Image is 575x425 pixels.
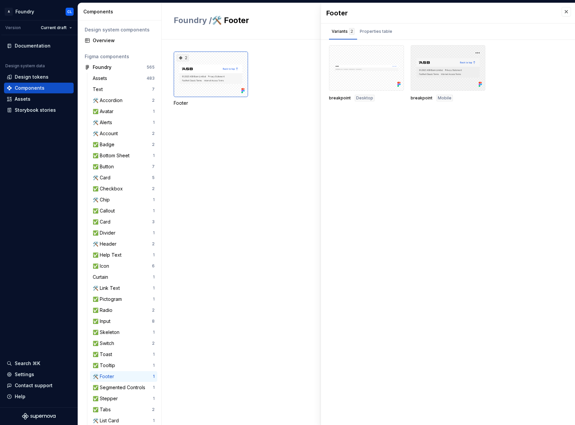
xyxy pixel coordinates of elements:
[38,23,75,32] button: Current draft
[4,369,74,380] a: Settings
[93,307,115,314] div: ✅ Radio
[90,360,157,371] a: ✅ Tooltip1
[41,25,67,30] span: Current draft
[15,74,49,80] div: Design tokens
[93,163,116,170] div: ✅ Button
[93,207,117,214] div: ✅ Callout
[153,230,155,236] div: 1
[326,8,555,18] div: Footer
[90,205,157,216] a: ✅ Callout1
[93,152,132,159] div: ✅ Bottom Sheet
[93,108,116,115] div: ✅ Avatar
[67,9,72,14] div: CL
[93,274,111,280] div: Curtain
[153,396,155,401] div: 1
[152,263,155,269] div: 6
[93,252,124,258] div: ✅ Help Text
[93,196,112,203] div: 🛠️ Chip
[153,109,155,114] div: 1
[90,161,157,172] a: ✅ Button7
[93,64,111,71] div: Foundry
[4,380,74,391] button: Contact support
[152,341,155,346] div: 2
[93,241,119,247] div: 🛠️ Header
[177,55,189,61] div: 2
[153,374,155,379] div: 1
[90,382,157,393] a: ✅ Segmented Controls1
[174,15,468,26] h2: 🛠️ Footer
[93,130,120,137] div: 🛠️ Account
[93,373,117,380] div: 🛠️ Footer
[83,8,159,15] div: Components
[152,142,155,147] div: 2
[152,407,155,412] div: 2
[153,197,155,202] div: 1
[93,318,113,325] div: ✅ Input
[90,194,157,205] a: 🛠️ Chip1
[93,230,118,236] div: ✅ Divider
[174,52,248,106] div: 2Footer
[153,330,155,335] div: 1
[93,174,113,181] div: 🛠️ Card
[153,252,155,258] div: 1
[85,53,155,60] div: Figma components
[82,62,157,73] a: Foundry565
[1,4,76,19] button: AFoundryCL
[90,272,157,282] a: Curtain1
[93,75,110,82] div: Assets
[174,15,212,25] span: Foundry /
[360,28,392,35] div: Properties table
[438,95,451,101] span: Mobile
[90,316,157,327] a: ✅ Input8
[90,128,157,139] a: 🛠️ Account2
[90,217,157,227] a: ✅ Card3
[15,96,30,102] div: Assets
[174,100,248,106] div: Footer
[90,338,157,349] a: ✅ Switch2
[93,119,115,126] div: 🛠️ Alerts
[4,72,74,82] a: Design tokens
[5,25,21,30] div: Version
[90,305,157,316] a: ✅ Radio2
[5,8,13,16] div: A
[90,283,157,293] a: 🛠️ Link Text1
[93,384,148,391] div: ✅ Segmented Controls
[90,95,157,106] a: 🛠️ Accordion2
[90,84,157,95] a: Text7
[90,327,157,338] a: ✅ Skeleton1
[15,371,34,378] div: Settings
[93,141,117,148] div: ✅ Badge
[90,393,157,404] a: ✅ Stepper1
[90,250,157,260] a: ✅ Help Text1
[152,175,155,180] div: 5
[15,85,45,91] div: Components
[93,329,122,336] div: ✅ Skeleton
[90,117,157,128] a: 🛠️ Alerts1
[90,294,157,305] a: ✅ Pictogram1
[152,87,155,92] div: 7
[15,360,40,367] div: Search ⌘K
[153,363,155,368] div: 1
[93,395,120,402] div: ✅ Stepper
[90,73,157,84] a: Assets483
[93,263,112,269] div: ✅ Icon
[153,153,155,158] div: 1
[82,35,157,46] a: Overview
[90,228,157,238] a: ✅ Divider1
[15,393,25,400] div: Help
[93,406,113,413] div: ✅ Tabs
[411,95,432,101] span: breakpoint
[90,349,157,360] a: ✅ Toast1
[93,219,113,225] div: ✅ Card
[90,371,157,382] a: 🛠️ Footer1
[147,65,155,70] div: 565
[4,391,74,402] button: Help
[152,164,155,169] div: 7
[93,340,117,347] div: ✅ Switch
[356,95,373,101] span: Desktop
[153,274,155,280] div: 1
[147,76,155,81] div: 483
[152,319,155,324] div: 8
[90,261,157,271] a: ✅ Icon6
[152,186,155,191] div: 2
